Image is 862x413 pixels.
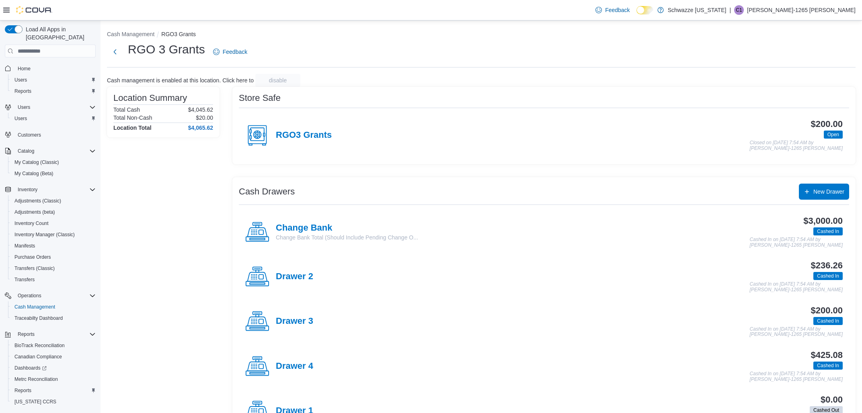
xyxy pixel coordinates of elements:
[8,168,99,179] button: My Catalog (Beta)
[239,93,281,103] h3: Store Safe
[11,86,35,96] a: Reports
[14,291,45,301] button: Operations
[14,265,55,272] span: Transfers (Classic)
[14,130,96,140] span: Customers
[11,114,30,123] a: Users
[11,341,68,350] a: BioTrack Reconciliation
[14,354,62,360] span: Canadian Compliance
[8,157,99,168] button: My Catalog (Classic)
[14,315,63,321] span: Traceabilty Dashboard
[196,114,213,121] p: $20.00
[14,243,35,249] span: Manifests
[18,148,34,154] span: Catalog
[276,130,332,141] h4: RGO3 Grants
[14,170,53,177] span: My Catalog (Beta)
[14,77,27,83] span: Users
[14,146,96,156] span: Catalog
[813,272,843,280] span: Cashed In
[11,241,38,251] a: Manifests
[128,41,205,57] h1: RGO 3 Grants
[8,229,99,240] button: Inventory Manager (Classic)
[11,252,96,262] span: Purchase Orders
[11,169,96,178] span: My Catalog (Beta)
[813,188,844,196] span: New Drawer
[11,302,58,312] a: Cash Management
[14,209,55,215] span: Adjustments (beta)
[14,365,47,371] span: Dashboards
[747,5,856,15] p: [PERSON_NAME]-1265 [PERSON_NAME]
[11,241,96,251] span: Manifests
[14,376,58,382] span: Metrc Reconciliation
[276,223,418,233] h4: Change Bank
[14,130,44,140] a: Customers
[14,185,41,194] button: Inventory
[11,207,58,217] a: Adjustments (beta)
[750,237,843,248] p: Cashed In on [DATE] 7:54 AM by [PERSON_NAME]-1265 [PERSON_NAME]
[11,374,96,384] span: Metrc Reconciliation
[821,395,843,405] h3: $0.00
[276,316,313,327] h4: Drawer 3
[18,132,41,138] span: Customers
[11,363,50,373] a: Dashboards
[8,74,99,86] button: Users
[18,186,37,193] span: Inventory
[11,374,61,384] a: Metrc Reconciliation
[11,264,96,273] span: Transfers (Classic)
[2,290,99,301] button: Operations
[11,75,30,85] a: Users
[11,169,57,178] a: My Catalog (Beta)
[2,129,99,141] button: Customers
[14,146,37,156] button: Catalog
[276,361,313,372] h4: Drawer 4
[14,159,59,166] span: My Catalog (Classic)
[8,385,99,396] button: Reports
[14,329,96,339] span: Reports
[750,327,843,337] p: Cashed In on [DATE] 7:54 AM by [PERSON_NAME]-1265 [PERSON_NAME]
[11,386,35,395] a: Reports
[8,113,99,124] button: Users
[11,302,96,312] span: Cash Management
[11,313,96,323] span: Traceabilty Dashboard
[14,88,31,94] span: Reports
[8,195,99,206] button: Adjustments (Classic)
[799,184,849,200] button: New Drawer
[113,106,140,113] h6: Total Cash
[107,30,856,40] nav: An example of EuiBreadcrumbs
[18,104,30,110] span: Users
[11,207,96,217] span: Adjustments (beta)
[817,362,839,369] span: Cashed In
[11,352,65,362] a: Canadian Compliance
[161,31,196,37] button: RGO3 Grants
[11,219,52,228] a: Inventory Count
[8,274,99,285] button: Transfers
[8,240,99,251] button: Manifests
[107,44,123,60] button: Next
[18,331,35,337] span: Reports
[8,86,99,97] button: Reports
[11,352,96,362] span: Canadian Compliance
[8,396,99,407] button: [US_STATE] CCRS
[817,228,839,235] span: Cashed In
[14,220,49,227] span: Inventory Count
[239,187,295,196] h3: Cash Drawers
[817,317,839,325] span: Cashed In
[11,86,96,96] span: Reports
[11,397,96,407] span: Washington CCRS
[8,251,99,263] button: Purchase Orders
[188,106,213,113] p: $4,045.62
[14,102,96,112] span: Users
[668,5,727,15] p: Schwazze [US_STATE]
[8,218,99,229] button: Inventory Count
[276,233,418,241] p: Change Bank Total (Should Include Pending Change O...
[11,157,62,167] a: My Catalog (Classic)
[2,145,99,157] button: Catalog
[255,74,300,87] button: disable
[8,340,99,351] button: BioTrack Reconciliation
[8,313,99,324] button: Traceabilty Dashboard
[11,75,96,85] span: Users
[734,5,744,15] div: Cassandra-1265 Gonzales
[11,196,96,206] span: Adjustments (Classic)
[23,25,96,41] span: Load All Apps in [GEOGRAPHIC_DATA]
[14,342,65,349] span: BioTrack Reconciliation
[14,329,38,339] button: Reports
